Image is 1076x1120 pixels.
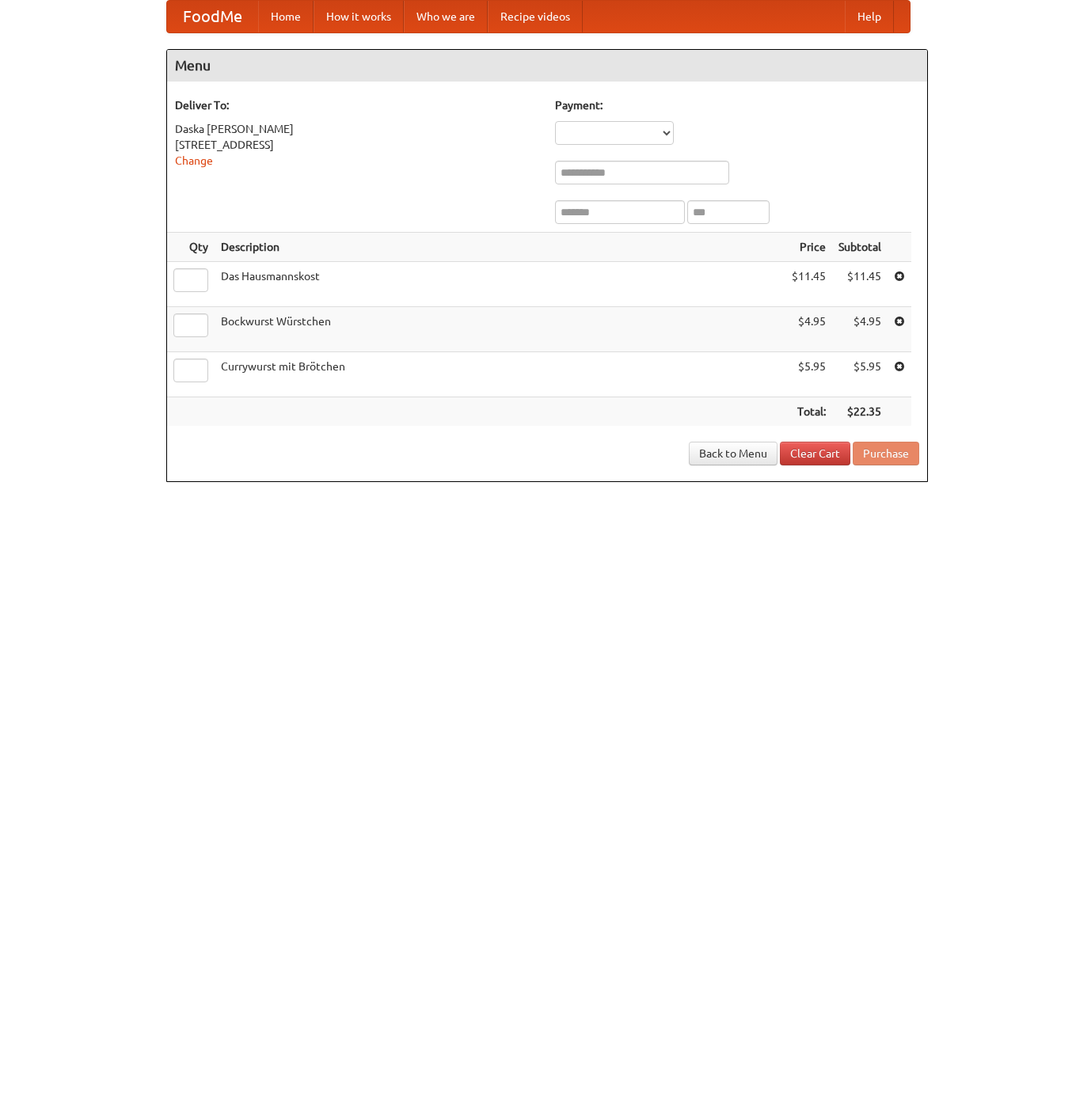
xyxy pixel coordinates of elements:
[689,442,778,465] a: Back to Menu
[215,233,785,262] th: Description
[853,442,919,465] button: Purchase
[215,352,785,397] td: Currywurst mit Brötchen
[404,1,488,32] a: Who we are
[167,233,215,262] th: Qty
[832,307,888,352] td: $4.95
[555,97,919,113] h5: Payment:
[780,442,850,465] a: Clear Cart
[832,397,888,427] th: $22.35
[167,1,258,32] a: FoodMe
[175,137,539,153] div: [STREET_ADDRESS]
[785,307,832,352] td: $4.95
[175,97,539,113] h5: Deliver To:
[785,233,832,262] th: Price
[258,1,314,32] a: Home
[175,154,213,167] a: Change
[832,352,888,397] td: $5.95
[215,307,785,352] td: Bockwurst Würstchen
[845,1,894,32] a: Help
[175,121,539,137] div: Daska [PERSON_NAME]
[785,397,832,427] th: Total:
[785,352,832,397] td: $5.95
[167,50,927,82] h4: Menu
[314,1,404,32] a: How it works
[832,262,888,307] td: $11.45
[488,1,583,32] a: Recipe videos
[832,233,888,262] th: Subtotal
[215,262,785,307] td: Das Hausmannskost
[785,262,832,307] td: $11.45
